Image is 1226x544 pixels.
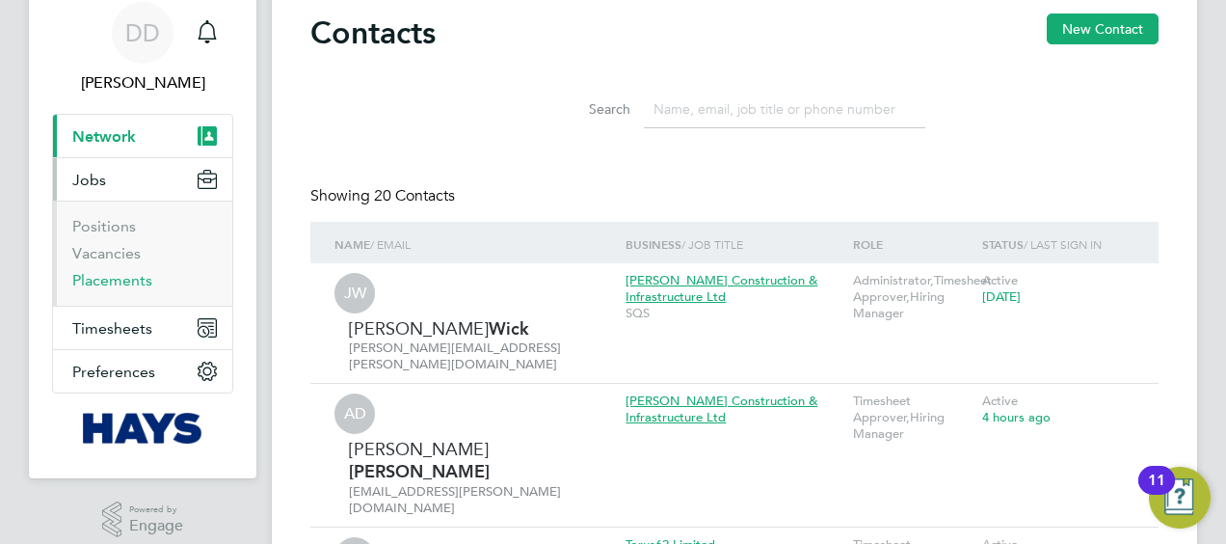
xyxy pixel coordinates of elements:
[982,288,1021,305] span: [DATE]
[621,222,847,267] div: / Job Title
[125,20,160,45] span: DD
[129,518,183,534] span: Engage
[644,91,925,128] input: Name, email, job title or phone number
[53,115,232,157] button: Network
[330,222,621,267] div: / Email
[982,393,1018,409] span: Active
[72,171,106,189] span: Jobs
[334,238,370,252] strong: Name
[1047,14,1159,44] button: New Contact
[853,272,992,321] span: Administrator,Timesheet Approver,Hiring Manager
[349,461,490,482] strong: [PERSON_NAME]
[349,340,561,372] span: [PERSON_NAME][EMAIL_ADDRESS][PERSON_NAME][DOMAIN_NAME]
[626,393,817,425] span: [PERSON_NAME] Construction & Infrastructure Ltd
[53,350,232,393] button: Preferences
[349,318,616,340] div: [PERSON_NAME]
[982,238,1024,252] strong: Status
[53,307,232,349] button: Timesheets
[83,413,203,444] img: hays-logo-retina.png
[334,274,375,314] span: JW
[52,71,233,95] span: Daniel Docherty
[52,413,233,444] a: Go to home page
[310,186,459,206] div: Showing
[72,271,152,289] a: Placements
[489,318,529,340] strong: Wick
[374,186,455,205] span: 20 Contacts
[72,363,155,381] span: Preferences
[72,244,141,262] a: Vacancies
[102,502,184,538] a: Powered byEngage
[129,502,183,518] span: Powered by
[853,393,945,442] span: Timesheet Approver,Hiring Manager
[1148,480,1165,505] div: 11
[977,222,1139,267] div: / Last Sign In
[544,100,630,118] label: Search
[626,305,650,321] span: SQS
[982,409,1051,425] span: 4 hours ago
[72,319,152,338] span: Timesheets
[626,272,817,305] span: [PERSON_NAME] Construction & Infrastructure Ltd
[626,238,681,252] strong: Business
[334,394,375,435] span: AD
[853,238,883,252] strong: ROLE
[72,127,136,146] span: Network
[72,217,136,235] a: Positions
[52,2,233,95] a: DD[PERSON_NAME]
[349,483,561,516] span: [EMAIL_ADDRESS][PERSON_NAME][DOMAIN_NAME]
[349,439,616,484] div: [PERSON_NAME]
[982,272,1018,288] span: Active
[53,158,232,201] button: Jobs
[310,14,436,52] h2: Contacts
[1149,467,1211,529] button: Open Resource Center, 11 new notifications
[53,201,232,306] div: Jobs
